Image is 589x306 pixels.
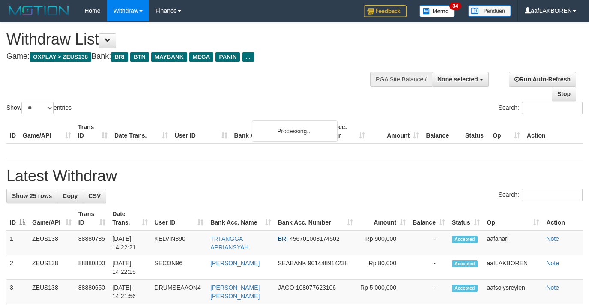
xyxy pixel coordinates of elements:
img: panduan.png [468,5,511,17]
a: Run Auto-Refresh [509,72,576,87]
td: 88880800 [75,255,109,280]
a: Note [546,260,559,267]
th: Date Trans. [111,119,171,144]
h1: Withdraw List [6,31,384,48]
img: Feedback.jpg [364,5,407,17]
div: PGA Site Balance / [370,72,432,87]
td: Rp 5,000,000 [356,280,409,304]
th: Bank Acc. Name: activate to sort column ascending [207,206,274,231]
th: Bank Acc. Number: activate to sort column ascending [275,206,357,231]
input: Search: [522,102,583,114]
th: Amount: activate to sort column ascending [356,206,409,231]
th: Trans ID [75,119,111,144]
th: Action [523,119,583,144]
th: Op: activate to sort column ascending [483,206,543,231]
th: Bank Acc. Name [231,119,315,144]
th: Amount [368,119,422,144]
th: Balance: activate to sort column ascending [409,206,448,231]
span: ... [242,52,254,62]
th: User ID: activate to sort column ascending [151,206,207,231]
td: ZEUS138 [29,280,75,304]
th: Action [543,206,583,231]
td: - [409,231,448,255]
th: Game/API [19,119,75,144]
span: Accepted [452,236,478,243]
th: Game/API: activate to sort column ascending [29,206,75,231]
td: - [409,280,448,304]
td: [DATE] 14:22:15 [109,255,151,280]
td: ZEUS138 [29,231,75,255]
th: Balance [422,119,462,144]
th: Status: activate to sort column ascending [448,206,483,231]
span: OXPLAY > ZEUS138 [30,52,91,62]
span: 34 [449,2,461,10]
td: Rp 80,000 [356,255,409,280]
th: ID [6,119,19,144]
span: Accepted [452,260,478,267]
a: Note [546,284,559,291]
span: Accepted [452,285,478,292]
div: Processing... [252,120,338,142]
label: Show entries [6,102,72,114]
a: Copy [57,189,83,203]
td: SECON96 [151,255,207,280]
span: BRI [278,235,288,242]
td: KELVIN890 [151,231,207,255]
input: Search: [522,189,583,201]
td: aafLAKBOREN [483,255,543,280]
img: Button%20Memo.svg [419,5,455,17]
th: Date Trans.: activate to sort column ascending [109,206,151,231]
label: Search: [499,102,583,114]
span: MAYBANK [151,52,187,62]
span: BRI [111,52,128,62]
th: Status [462,119,489,144]
span: PANIN [215,52,240,62]
a: Note [546,235,559,242]
th: Trans ID: activate to sort column ascending [75,206,109,231]
select: Showentries [21,102,54,114]
span: Show 25 rows [12,192,52,199]
td: 2 [6,255,29,280]
th: Op [489,119,523,144]
td: 88880785 [75,231,109,255]
button: None selected [432,72,489,87]
a: TRI ANGGA APRIANSYAH [210,235,248,251]
span: BTN [130,52,149,62]
td: Rp 900,000 [356,231,409,255]
th: Bank Acc. Number [314,119,368,144]
td: - [409,255,448,280]
td: aafanarl [483,231,543,255]
td: 3 [6,280,29,304]
a: Show 25 rows [6,189,57,203]
td: DRUMSEAAON4 [151,280,207,304]
a: [PERSON_NAME] [210,260,260,267]
td: aafsolysreylen [483,280,543,304]
td: [DATE] 14:22:21 [109,231,151,255]
span: Copy [63,192,78,199]
span: MEGA [189,52,214,62]
a: [PERSON_NAME] [PERSON_NAME] [210,284,260,300]
th: ID: activate to sort column descending [6,206,29,231]
h4: Game: Bank: [6,52,384,61]
td: ZEUS138 [29,255,75,280]
th: User ID [171,119,231,144]
span: SEABANK [278,260,306,267]
h1: Latest Withdraw [6,168,583,185]
span: Copy 108077623106 to clipboard [296,284,336,291]
span: JAGO [278,284,294,291]
a: Stop [552,87,576,101]
td: [DATE] 14:21:56 [109,280,151,304]
td: 88880650 [75,280,109,304]
span: Copy 901448914238 to clipboard [308,260,348,267]
span: CSV [88,192,101,199]
span: None selected [437,76,478,83]
img: MOTION_logo.png [6,4,72,17]
a: CSV [83,189,106,203]
td: 1 [6,231,29,255]
span: Copy 456701008174502 to clipboard [290,235,340,242]
label: Search: [499,189,583,201]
